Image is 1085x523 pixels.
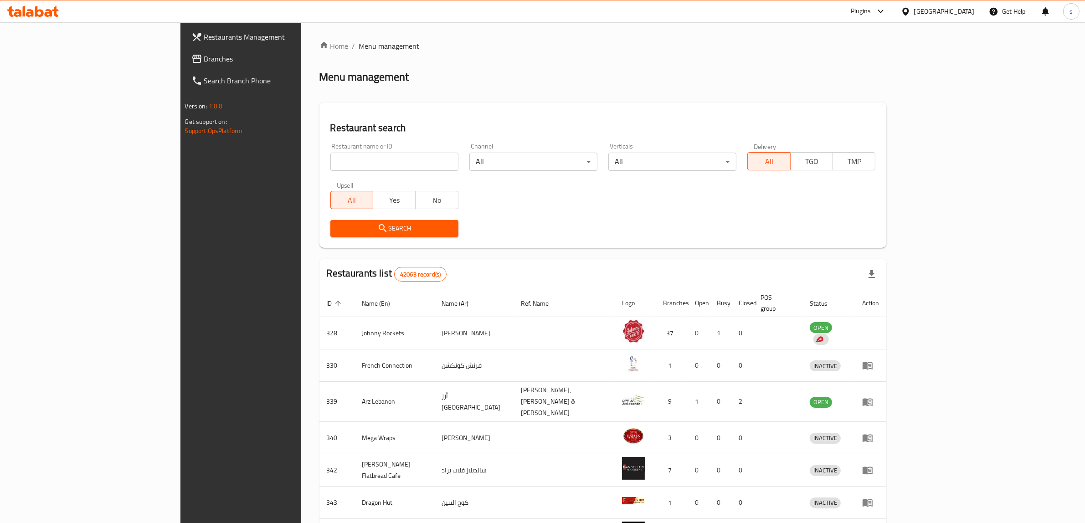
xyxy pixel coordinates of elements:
[622,425,645,447] img: Mega Wraps
[204,53,355,64] span: Branches
[656,349,688,382] td: 1
[810,497,841,508] div: INACTIVE
[810,433,841,443] span: INACTIVE
[851,6,871,17] div: Plugins
[204,75,355,86] span: Search Branch Phone
[184,26,362,48] a: Restaurants Management
[810,298,839,309] span: Status
[395,270,446,279] span: 42063 record(s)
[862,432,879,443] div: Menu
[810,360,841,371] div: INACTIVE
[731,317,753,349] td: 0
[622,320,645,343] img: Johnny Rockets
[656,317,688,349] td: 37
[710,349,731,382] td: 0
[204,31,355,42] span: Restaurants Management
[731,382,753,422] td: 2
[434,349,514,382] td: فرنش كونكشن
[373,191,416,209] button: Yes
[837,155,872,168] span: TMP
[656,382,688,422] td: 9
[434,317,514,349] td: [PERSON_NAME]
[1070,6,1073,16] span: s
[394,267,447,282] div: Total records count
[810,361,841,371] span: INACTIVE
[514,382,615,422] td: [PERSON_NAME],[PERSON_NAME] & [PERSON_NAME]
[862,396,879,407] div: Menu
[731,487,753,519] td: 0
[355,317,435,349] td: Johnny Rockets
[914,6,974,16] div: [GEOGRAPHIC_DATA]
[656,454,688,487] td: 7
[861,263,883,285] div: Export file
[688,422,710,454] td: 0
[338,223,451,234] span: Search
[710,317,731,349] td: 1
[330,220,458,237] button: Search
[862,497,879,508] div: Menu
[355,349,435,382] td: French Connection
[622,389,645,411] img: Arz Lebanon
[688,454,710,487] td: 0
[209,100,223,112] span: 1.0.0
[862,465,879,476] div: Menu
[754,143,776,149] label: Delivery
[185,100,207,112] span: Version:
[810,497,841,508] span: INACTIVE
[710,382,731,422] td: 0
[434,487,514,519] td: كوخ التنين
[355,487,435,519] td: Dragon Hut
[815,335,823,344] img: delivery hero logo
[656,422,688,454] td: 3
[810,322,832,333] div: OPEN
[688,317,710,349] td: 0
[688,487,710,519] td: 0
[319,70,409,84] h2: Menu management
[434,454,514,487] td: سانديلاز فلات براد
[710,454,731,487] td: 0
[751,155,787,168] span: All
[362,298,402,309] span: Name (En)
[327,298,344,309] span: ID
[469,153,597,171] div: All
[747,152,790,170] button: All
[355,382,435,422] td: Arz Lebanon
[355,454,435,487] td: [PERSON_NAME] Flatbread Cafe
[790,152,833,170] button: TGO
[731,422,753,454] td: 0
[615,289,656,317] th: Logo
[688,382,710,422] td: 1
[656,487,688,519] td: 1
[622,352,645,375] img: French Connection
[731,454,753,487] td: 0
[184,70,362,92] a: Search Branch Phone
[688,289,710,317] th: Open
[794,155,829,168] span: TGO
[656,289,688,317] th: Branches
[810,433,841,444] div: INACTIVE
[731,349,753,382] td: 0
[813,334,829,345] div: Indicates that the vendor menu management has been moved to DH Catalog service
[521,298,560,309] span: Ref. Name
[184,48,362,70] a: Branches
[855,289,886,317] th: Action
[330,121,876,135] h2: Restaurant search
[810,465,841,476] span: INACTIVE
[434,422,514,454] td: [PERSON_NAME]
[415,191,458,209] button: No
[710,289,731,317] th: Busy
[185,116,227,128] span: Get support on:
[442,298,480,309] span: Name (Ar)
[761,292,792,314] span: POS group
[185,125,243,137] a: Support.OpsPlatform
[710,487,731,519] td: 0
[319,41,887,51] nav: breadcrumb
[862,360,879,371] div: Menu
[377,194,412,207] span: Yes
[622,489,645,512] img: Dragon Hut
[731,289,753,317] th: Closed
[810,323,832,333] span: OPEN
[622,457,645,480] img: Sandella's Flatbread Cafe
[434,382,514,422] td: أرز [GEOGRAPHIC_DATA]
